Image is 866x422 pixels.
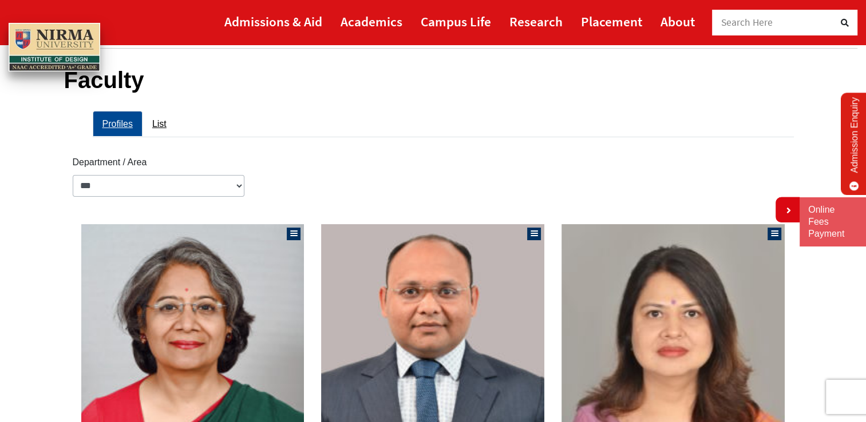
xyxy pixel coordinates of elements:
label: Department / Area [73,154,147,170]
a: Placement [581,9,642,34]
a: Campus Life [421,9,491,34]
a: Admissions & Aid [224,9,322,34]
h1: Faculty [64,66,802,94]
span: Search Here [721,16,773,29]
a: Profiles [93,111,143,137]
a: Academics [341,9,402,34]
a: Research [509,9,563,34]
a: About [661,9,695,34]
a: List [143,111,176,137]
img: main_logo [9,23,100,72]
a: Online Fees Payment [808,204,857,240]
